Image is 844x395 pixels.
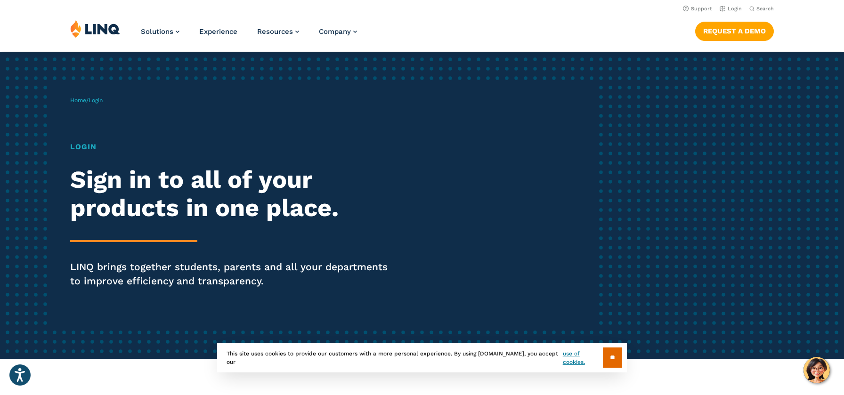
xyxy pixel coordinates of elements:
h1: Login [70,141,395,153]
nav: Primary Navigation [141,20,357,51]
a: Request a Demo [695,22,774,40]
nav: Button Navigation [695,20,774,40]
span: / [70,97,103,104]
span: Solutions [141,27,173,36]
a: Company [319,27,357,36]
span: Login [89,97,103,104]
span: Company [319,27,351,36]
button: Hello, have a question? Let’s chat. [803,357,830,383]
img: LINQ | K‑12 Software [70,20,120,38]
a: Login [720,6,742,12]
h2: Sign in to all of your products in one place. [70,166,395,222]
a: use of cookies. [563,349,603,366]
a: Resources [257,27,299,36]
p: LINQ brings together students, parents and all your departments to improve efficiency and transpa... [70,260,395,288]
button: Open Search Bar [749,5,774,12]
a: Solutions [141,27,179,36]
a: Home [70,97,86,104]
a: Support [683,6,712,12]
div: This site uses cookies to provide our customers with a more personal experience. By using [DOMAIN... [217,343,627,372]
span: Resources [257,27,293,36]
a: Experience [199,27,237,36]
span: Search [756,6,774,12]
